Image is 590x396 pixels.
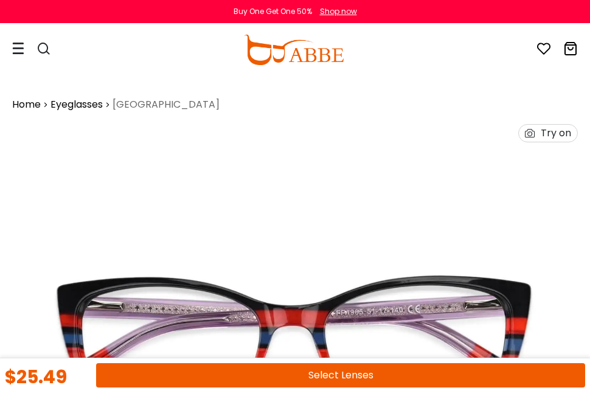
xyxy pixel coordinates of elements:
[541,125,571,142] div: Try on
[244,35,344,65] img: abbeglasses.com
[50,97,103,112] a: Eyeglasses
[113,97,220,112] span: [GEOGRAPHIC_DATA]
[320,6,357,17] div: Shop now
[314,6,357,16] a: Shop now
[234,6,312,17] div: Buy One Get One 50%
[12,97,41,112] a: Home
